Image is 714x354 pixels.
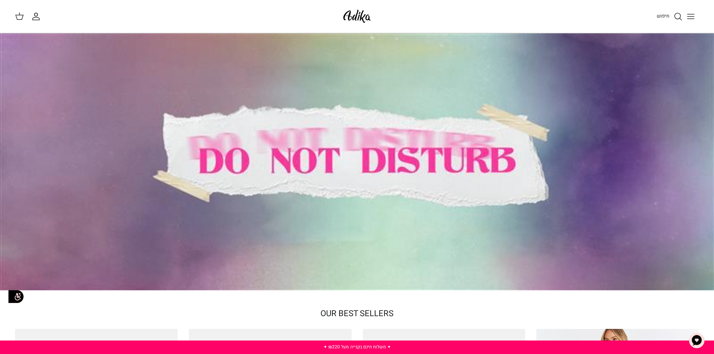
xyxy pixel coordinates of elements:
[323,344,391,350] a: ✦ משלוח חינם בקנייה מעל ₪220 ✦
[657,12,669,19] span: חיפוש
[341,7,373,25] img: Adika IL
[6,286,26,307] img: accessibility_icon02.svg
[686,329,708,352] button: צ'אט
[657,12,683,21] a: חיפוש
[31,12,43,21] a: החשבון שלי
[320,308,394,320] a: OUR BEST SELLERS
[683,8,699,25] button: Toggle menu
